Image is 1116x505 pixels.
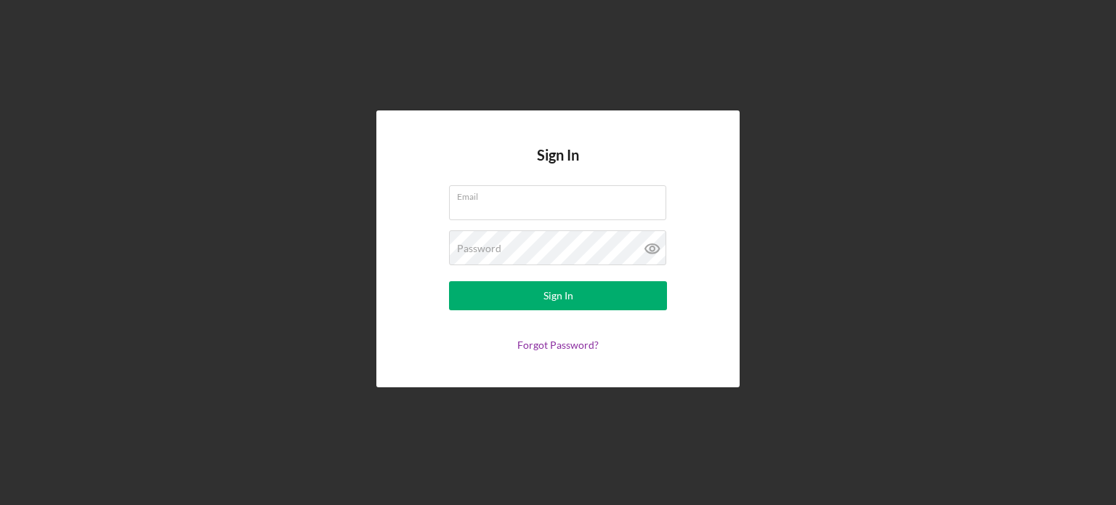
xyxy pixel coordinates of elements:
a: Forgot Password? [517,339,599,351]
div: Sign In [543,281,573,310]
h4: Sign In [537,147,579,185]
label: Password [457,243,501,254]
label: Email [457,186,666,202]
button: Sign In [449,281,667,310]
